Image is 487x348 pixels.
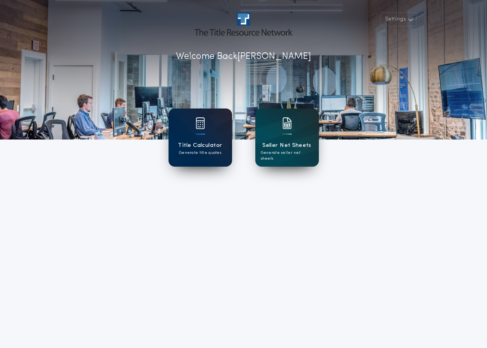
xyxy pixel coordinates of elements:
h1: Title Calculator [178,141,222,150]
img: card icon [196,117,205,129]
p: Generate title quotes [179,150,221,156]
p: Generate seller net sheets [261,150,313,162]
p: Welcome Back [PERSON_NAME] [176,50,311,64]
button: Settings [380,12,416,26]
h1: Seller Net Sheets [262,141,311,150]
img: card icon [282,117,292,129]
a: card iconSeller Net SheetsGenerate seller net sheets [255,109,319,167]
img: account-logo [194,12,292,36]
a: card iconTitle CalculatorGenerate title quotes [169,109,232,167]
